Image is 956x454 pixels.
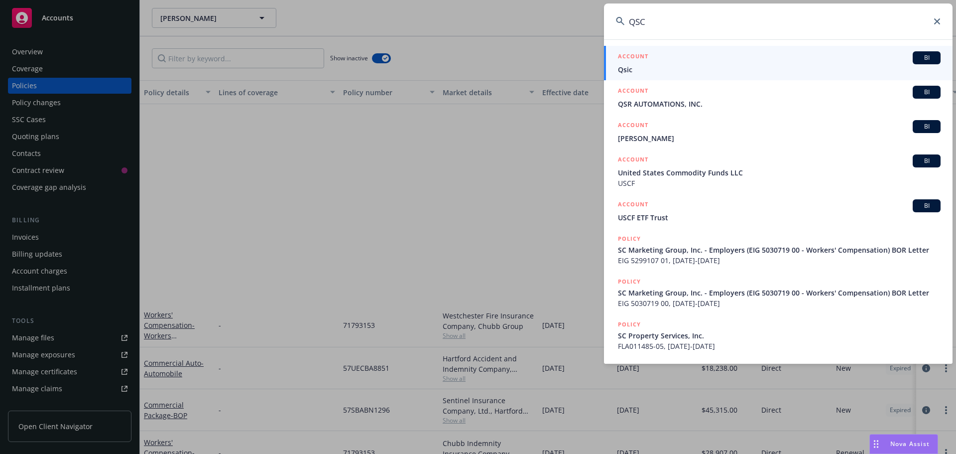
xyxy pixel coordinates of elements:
span: BI [917,88,937,97]
a: ACCOUNTBIUSCF ETF Trust [604,194,953,228]
input: Search... [604,3,953,39]
h5: ACCOUNT [618,199,648,211]
a: ACCOUNTBIQSR AUTOMATIONS, INC. [604,80,953,115]
span: FLA011485-05, [DATE]-[DATE] [618,341,941,351]
span: EIG 5299107 01, [DATE]-[DATE] [618,255,941,266]
span: BI [917,53,937,62]
span: Nova Assist [890,440,930,448]
span: SC Marketing Group, Inc. - Employers (EIG 5030719 00 - Workers' Compensation) BOR Letter [618,245,941,255]
span: USCF ETF Trust [618,212,941,223]
span: SC Property Services, Inc. [618,330,941,341]
a: POLICYSC Property Services, Inc.FLA011485-05, [DATE]-[DATE] [604,314,953,357]
span: [PERSON_NAME] [618,133,941,144]
a: ACCOUNTBI[PERSON_NAME] [604,115,953,149]
span: EIG 5030719 00, [DATE]-[DATE] [618,298,941,308]
h5: POLICY [618,277,641,287]
span: Qsic [618,64,941,75]
span: SC Marketing Group, Inc. - Employers (EIG 5030719 00 - Workers' Compensation) BOR Letter [618,288,941,298]
a: POLICY [604,357,953,400]
span: BI [917,122,937,131]
span: United States Commodity Funds LLC [618,167,941,178]
h5: ACCOUNT [618,120,648,132]
a: POLICYSC Marketing Group, Inc. - Employers (EIG 5030719 00 - Workers' Compensation) BOR LetterEIG... [604,228,953,271]
h5: ACCOUNT [618,86,648,98]
span: BI [917,156,937,165]
a: POLICYSC Marketing Group, Inc. - Employers (EIG 5030719 00 - Workers' Compensation) BOR LetterEIG... [604,271,953,314]
span: BI [917,201,937,210]
a: ACCOUNTBIQsic [604,46,953,80]
a: ACCOUNTBIUnited States Commodity Funds LLCUSCF [604,149,953,194]
h5: POLICY [618,362,641,372]
span: QSR AUTOMATIONS, INC. [618,99,941,109]
h5: ACCOUNT [618,154,648,166]
h5: POLICY [618,234,641,244]
span: USCF [618,178,941,188]
h5: ACCOUNT [618,51,648,63]
button: Nova Assist [869,434,938,454]
div: Drag to move [870,435,882,454]
h5: POLICY [618,319,641,329]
